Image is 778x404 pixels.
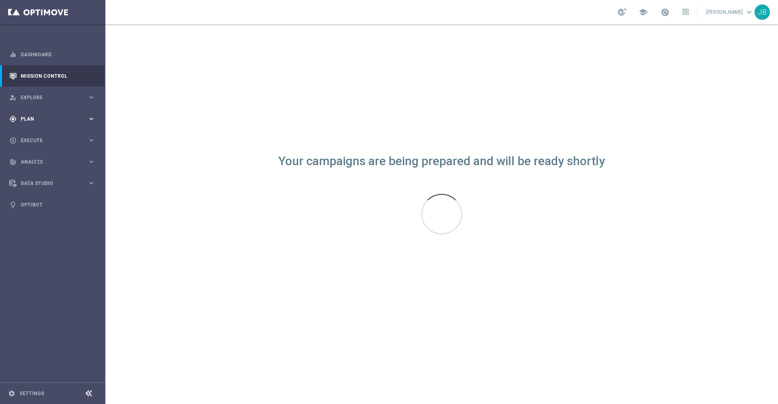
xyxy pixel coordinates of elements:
[9,94,88,101] div: Explore
[9,51,96,58] button: equalizer Dashboard
[21,44,95,65] a: Dashboard
[9,201,17,208] i: lightbulb
[639,8,648,17] span: school
[9,194,95,215] div: Optibot
[21,159,88,164] span: Analyze
[9,94,17,101] i: person_search
[21,181,88,186] span: Data Studio
[745,8,754,17] span: keyboard_arrow_down
[278,158,605,165] div: Your campaigns are being prepared and will be ready shortly
[88,179,95,187] i: keyboard_arrow_right
[21,194,95,215] a: Optibot
[9,180,88,187] div: Data Studio
[9,202,96,208] button: lightbulb Optibot
[21,65,95,87] a: Mission Control
[9,137,96,144] button: play_circle_outline Execute keyboard_arrow_right
[19,391,44,396] a: Settings
[9,115,88,123] div: Plan
[9,159,96,165] button: track_changes Analyze keyboard_arrow_right
[9,180,96,187] button: Data Studio keyboard_arrow_right
[9,51,17,58] i: equalizer
[88,94,95,101] i: keyboard_arrow_right
[9,158,88,166] div: Analyze
[88,136,95,144] i: keyboard_arrow_right
[9,158,17,166] i: track_changes
[21,95,88,100] span: Explore
[8,390,15,397] i: settings
[88,158,95,166] i: keyboard_arrow_right
[9,73,96,79] button: Mission Control
[754,4,770,20] div: JB
[9,137,88,144] div: Execute
[88,115,95,123] i: keyboard_arrow_right
[9,94,96,101] button: person_search Explore keyboard_arrow_right
[9,115,17,123] i: gps_fixed
[21,117,88,121] span: Plan
[9,137,17,144] i: play_circle_outline
[9,65,95,87] div: Mission Control
[21,138,88,143] span: Execute
[9,44,95,65] div: Dashboard
[705,6,754,18] a: [PERSON_NAME]keyboard_arrow_down
[9,116,96,122] button: gps_fixed Plan keyboard_arrow_right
